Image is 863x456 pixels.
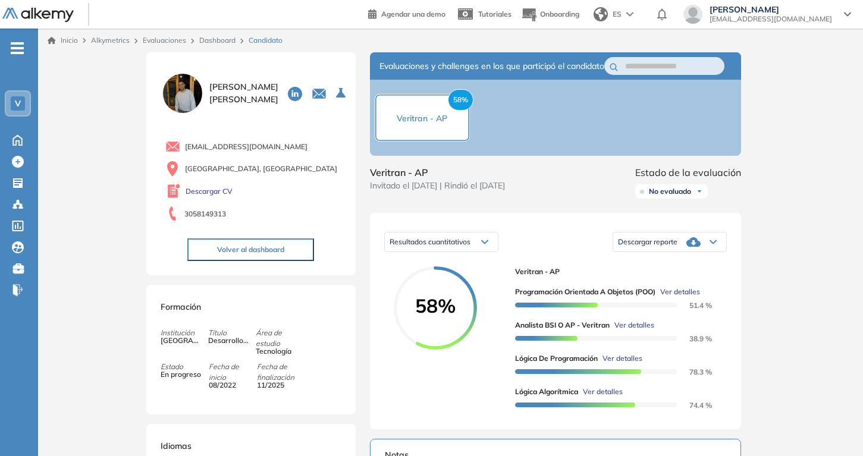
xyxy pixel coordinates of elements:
span: Ver detalles [583,386,623,397]
img: Logo [2,8,74,23]
img: arrow [626,12,633,17]
button: Volver al dashboard [187,238,314,261]
span: Estado de la evaluación [635,165,741,180]
a: Inicio [48,35,78,46]
span: 38.9 % [675,334,712,343]
span: Tutoriales [478,10,511,18]
span: Idiomas [161,441,192,451]
span: Onboarding [540,10,579,18]
span: [PERSON_NAME] [710,5,832,14]
span: [EMAIL_ADDRESS][DOMAIN_NAME] [185,141,307,152]
span: Alkymetrics [91,36,130,45]
span: Veritran - AP [370,165,505,180]
span: Agendar una demo [381,10,445,18]
a: Descargar CV [186,186,233,197]
span: 11/2025 [257,380,297,391]
span: 08/2022 [209,380,249,391]
button: Seleccione la evaluación activa [331,83,353,104]
button: Ver detalles [578,386,623,397]
a: Evaluaciones [143,36,186,45]
span: Fecha de inicio [209,361,256,383]
button: Ver detalles [655,287,700,297]
span: Área de estudio [256,328,303,349]
span: [PERSON_NAME] [PERSON_NAME] [209,81,278,106]
span: Título [208,328,256,338]
span: Estado [161,361,208,372]
span: Invitado el [DATE] | Rindió el [DATE] [370,180,505,192]
span: Veritran - AP [515,266,717,277]
a: Agendar una demo [368,6,445,20]
span: [GEOGRAPHIC_DATA], [GEOGRAPHIC_DATA] [185,163,337,174]
span: Analista BSI o AP - Veritran [515,320,610,331]
span: Fecha de finalización [257,361,305,383]
span: En progreso [161,369,201,380]
img: Ícono de flecha [696,188,703,195]
span: No evaluado [649,187,691,196]
span: Resultados cuantitativos [390,237,470,246]
span: Veritran - AP [397,113,447,124]
span: Desarrollo de software [208,335,249,346]
button: Onboarding [521,2,579,27]
span: Ver detalles [660,287,700,297]
span: Programación Orientada a Objetos (POO) [515,287,655,297]
span: Tecnología [256,346,296,357]
span: Institución [161,328,208,338]
span: 51.4 % [675,301,712,310]
span: 78.3 % [675,367,712,376]
img: PROFILE_MENU_LOGO_USER [161,71,205,115]
span: Descargar reporte [618,237,677,247]
img: world [594,7,608,21]
span: ES [613,9,622,20]
span: V [15,99,21,108]
span: [GEOGRAPHIC_DATA][PERSON_NAME] (Popular del Risaralda) [161,335,201,346]
span: Ver detalles [614,320,654,331]
span: Ver detalles [602,353,642,364]
span: Formación [161,301,201,312]
button: Ver detalles [610,320,654,331]
a: Dashboard [199,36,236,45]
span: 74.4 % [675,401,712,410]
span: 58% [448,89,473,111]
i: - [11,47,24,49]
span: Evaluaciones y challenges en los que participó el candidato [379,60,604,73]
span: Lógica algorítmica [515,386,578,397]
span: 58% [394,296,477,315]
span: 3058149313 [184,209,226,219]
button: Ver detalles [598,353,642,364]
span: [EMAIL_ADDRESS][DOMAIN_NAME] [710,14,832,24]
span: Lógica de Programación [515,353,598,364]
span: Candidato [249,35,283,46]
